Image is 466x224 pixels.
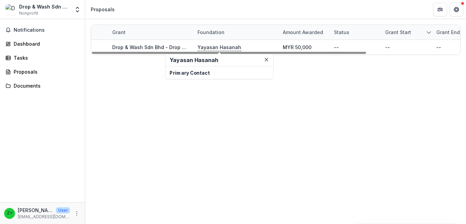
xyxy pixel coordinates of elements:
div: Grant [108,29,130,36]
div: Grant end [432,29,464,36]
div: Proposals [14,68,77,75]
div: Zarina Ismail <zarinatom@gmail.com> [7,211,13,215]
div: Status [330,25,381,40]
div: Grant [108,25,193,40]
button: Open entity switcher [73,3,82,16]
button: Get Help [450,3,463,16]
svg: sorted descending [426,30,432,35]
button: Notifications [3,25,82,35]
div: Amount awarded [279,29,327,36]
div: -- [385,44,390,51]
button: More [73,209,81,218]
a: Drop & Wash Sdn Bhd - Drop & Wash [112,44,200,50]
a: Dashboard [3,38,82,49]
h2: Yayasan Hasanah [170,57,269,63]
div: Foundation [193,25,279,40]
div: Proposals [91,6,115,13]
div: -- [334,44,339,51]
a: Tasks [3,52,82,63]
button: Close [262,56,271,64]
button: Partners [433,3,447,16]
p: [EMAIL_ADDRESS][DOMAIN_NAME] [18,214,70,220]
div: Amount awarded [279,25,330,40]
span: Nonprofit [19,10,38,16]
div: Foundation [193,29,229,36]
span: Notifications [14,27,79,33]
a: Proposals [3,66,82,77]
div: Grant start [381,29,415,36]
img: Drop & Wash Sdn Bhd [5,4,16,15]
div: Drop & Wash Sdn Bhd [19,3,70,10]
p: Primary Contact [170,69,269,76]
a: Documents [3,80,82,91]
p: [PERSON_NAME] <[EMAIL_ADDRESS][DOMAIN_NAME]> [18,207,53,214]
p: User [56,207,70,213]
p: Yayasan Hasanah [198,44,241,51]
nav: breadcrumb [88,4,117,14]
div: Grant start [381,25,432,40]
div: Tasks [14,54,77,61]
div: -- [436,44,441,51]
div: Documents [14,82,77,89]
div: Status [330,29,353,36]
div: Dashboard [14,40,77,47]
div: MYR 50,000 [283,44,311,51]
